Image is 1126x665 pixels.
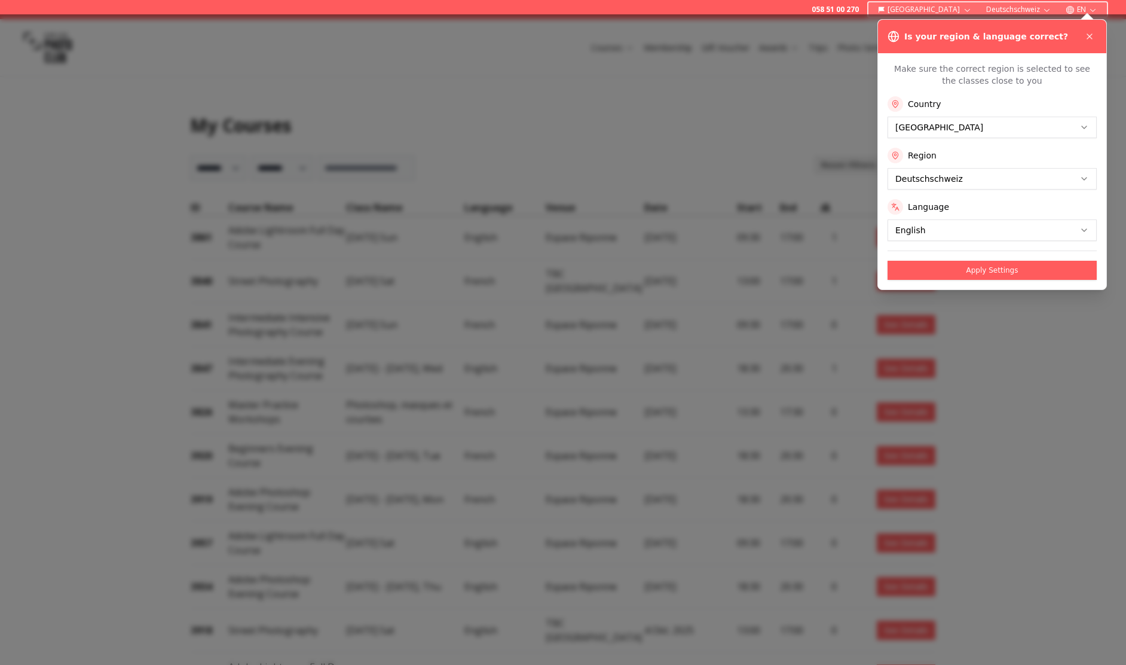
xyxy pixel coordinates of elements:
[888,261,1097,280] button: Apply Settings
[908,150,937,161] label: Region
[908,201,949,213] label: Language
[1061,2,1102,17] button: EN
[812,5,859,14] a: 058 51 00 270
[873,2,977,17] button: [GEOGRAPHIC_DATA]
[888,63,1097,87] p: Make sure the correct region is selected to see the classes close to you
[908,98,941,110] label: Country
[981,2,1056,17] button: Deutschschweiz
[904,30,1068,42] h3: Is your region & language correct?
